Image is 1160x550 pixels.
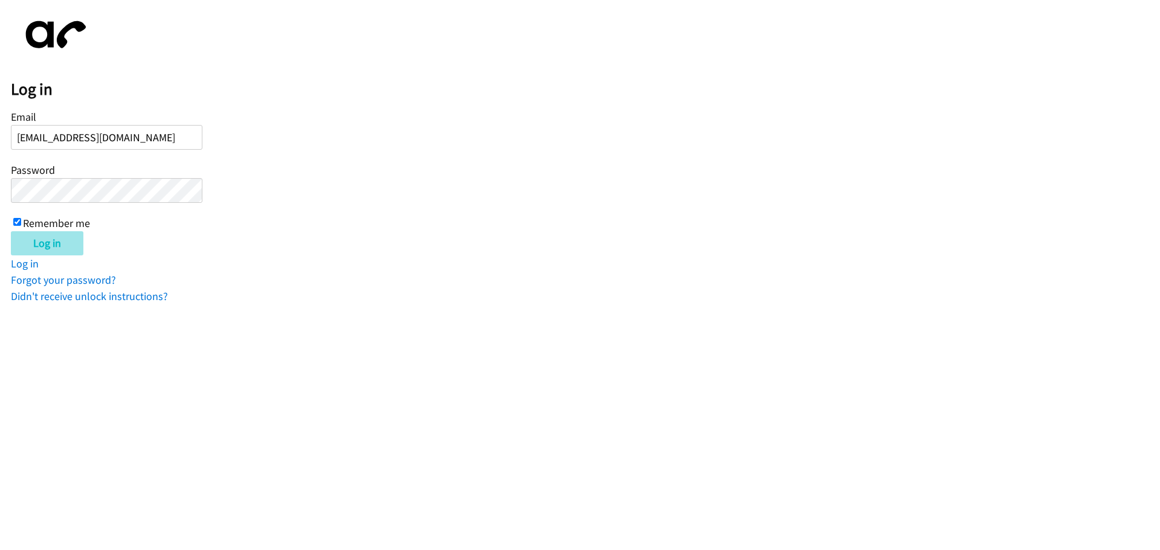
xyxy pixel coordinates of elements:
img: aphone-8a226864a2ddd6a5e75d1ebefc011f4aa8f32683c2d82f3fb0802fe031f96514.svg [11,11,95,59]
input: Log in [11,231,83,255]
h2: Log in [11,79,1160,100]
label: Email [11,110,36,124]
label: Remember me [23,216,90,230]
label: Password [11,163,55,177]
a: Didn't receive unlock instructions? [11,289,168,303]
a: Log in [11,257,39,270]
a: Forgot your password? [11,273,116,287]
